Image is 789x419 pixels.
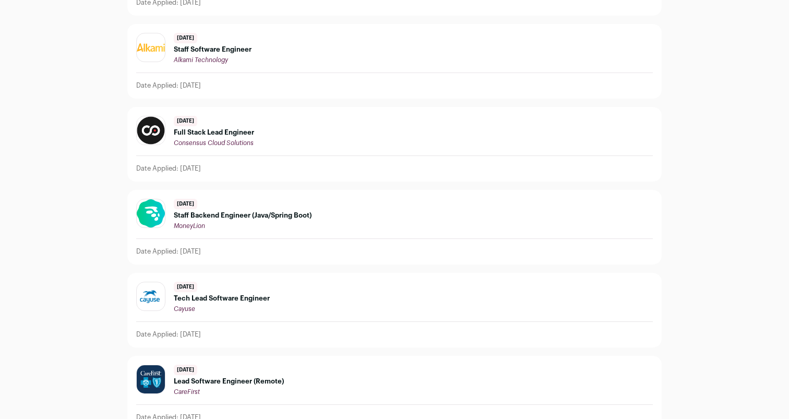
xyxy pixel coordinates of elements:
p: Date Applied: [DATE] [136,164,201,173]
span: MoneyLion [174,223,205,229]
span: Tech Lead Software Engineer [174,294,270,303]
a: [DATE] Full Stack Lead Engineer Consensus Cloud Solutions Date Applied: [DATE] [128,107,661,181]
span: Staff Backend Engineer (Java/Spring Boot) [174,211,312,220]
span: Lead Software Engineer (Remote) [174,377,284,386]
span: [DATE] [174,282,197,292]
a: [DATE] Staff Software Engineer Alkami Technology Date Applied: [DATE] [128,25,661,98]
a: [DATE] Tech Lead Software Engineer Cayuse Date Applied: [DATE] [128,273,661,347]
p: Date Applied: [DATE] [136,330,201,339]
img: 59c4c588c53fb1773fb09cc5be771f48f7b8edcd1979493c6fb10568591f3b35.jpg [137,116,165,145]
span: [DATE] [174,33,197,43]
span: Consensus Cloud Solutions [174,140,254,146]
span: [DATE] [174,365,197,375]
img: a3aa1c12c6aa73a86e7e6aa5c45b070d4280c8902f1c1cdfb3abc7486b27b285.png [137,288,165,305]
img: c845aac2789c1b30fdc3eb4176dac537391df06ed23acd8e89f60a323ad6dbd0.png [137,43,165,52]
span: Staff Software Engineer [174,45,252,54]
span: [DATE] [174,199,197,209]
span: Alkami Technology [174,57,228,63]
p: Date Applied: [DATE] [136,247,201,256]
span: Full Stack Lead Engineer [174,128,254,137]
img: b327e9ea505ea07e8e1e64d72928c98a7a51283f7b62c642f421a79ea5216a6b.png [137,199,165,228]
img: 483604e05192940b73af6ecdda43fe5663c45000c387066645d936b0be18391f.jpg [137,365,165,393]
span: CareFirst [174,389,200,395]
a: [DATE] Staff Backend Engineer (Java/Spring Boot) MoneyLion Date Applied: [DATE] [128,190,661,264]
p: Date Applied: [DATE] [136,81,201,90]
span: [DATE] [174,116,197,126]
span: Cayuse [174,306,195,312]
